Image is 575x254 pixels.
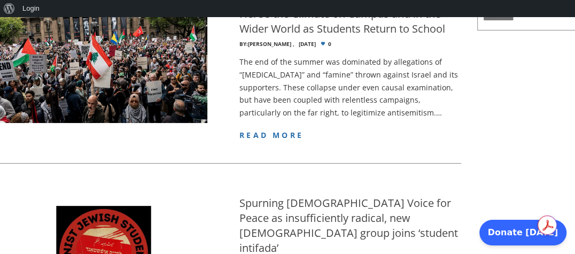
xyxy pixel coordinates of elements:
[239,6,461,36] h4: Here’s the Climate on Campus and in the Wider World as Students Return to School
[239,41,461,47] div: 0
[239,56,461,119] p: The end of the summer was dominated by allegations of “[MEDICAL_DATA]” and “famine” thrown agains...
[299,41,316,47] time: [DATE]
[239,40,248,48] span: By:
[239,130,304,140] a: read more
[248,40,291,48] a: [PERSON_NAME]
